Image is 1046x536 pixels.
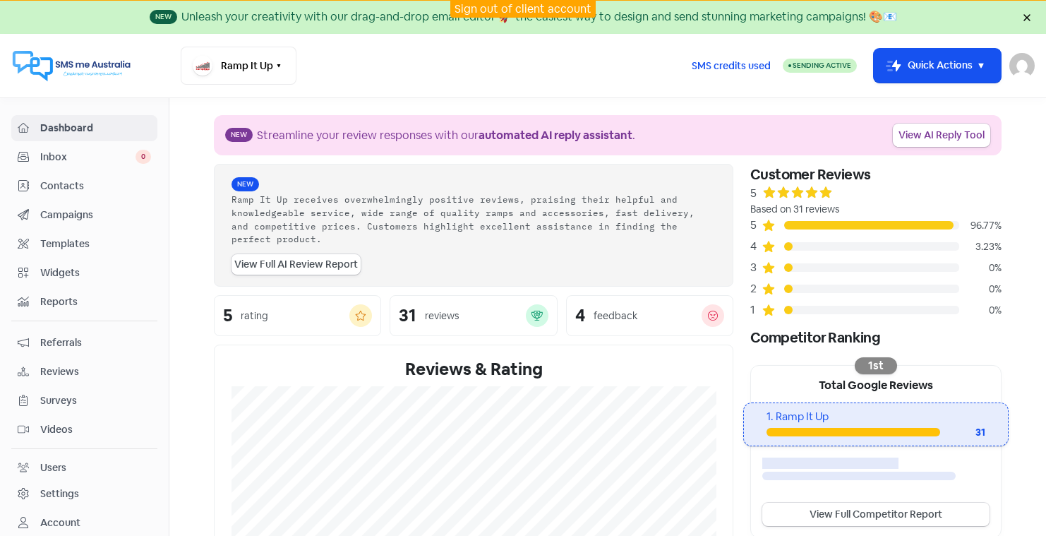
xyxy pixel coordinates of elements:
[232,254,361,275] a: View Full AI Review Report
[750,217,762,234] div: 5
[874,49,1001,83] button: Quick Actions
[750,185,757,202] div: 5
[751,366,1001,403] div: Total Google Reviews
[11,260,157,286] a: Widgets
[241,309,268,323] div: rating
[783,57,857,74] a: Sending Active
[893,124,990,147] a: View AI Reply Tool
[11,417,157,443] a: Videos
[223,307,232,324] div: 5
[11,289,157,315] a: Reports
[11,481,157,507] a: Settings
[40,460,66,475] div: Users
[11,455,157,481] a: Users
[959,239,1002,254] div: 3.23%
[11,510,157,536] a: Account
[575,307,585,324] div: 4
[214,295,381,336] a: 5rating
[594,309,637,323] div: feedback
[855,357,897,374] div: 1st
[257,127,635,144] div: Streamline your review responses with our .
[232,357,716,382] div: Reviews & Rating
[479,128,632,143] b: automated AI reply assistant
[11,359,157,385] a: Reviews
[136,150,151,164] span: 0
[40,294,151,309] span: Reports
[399,307,416,324] div: 31
[40,487,79,501] div: Settings
[40,516,80,530] div: Account
[692,59,771,73] span: SMS credits used
[225,128,253,142] span: New
[762,503,990,526] a: View Full Competitor Report
[40,266,151,280] span: Widgets
[566,295,733,336] a: 4feedback
[750,259,762,276] div: 3
[40,422,151,437] span: Videos
[750,280,762,297] div: 2
[793,61,851,70] span: Sending Active
[425,309,459,323] div: reviews
[11,202,157,228] a: Campaigns
[181,47,296,85] button: Ramp It Up
[750,238,762,255] div: 4
[232,193,716,246] div: Ramp It Up receives overwhelmingly positive reviews, praising their helpful and knowledgeable ser...
[40,150,136,165] span: Inbox
[40,237,151,251] span: Templates
[455,1,591,16] a: Sign out of client account
[750,164,1002,185] div: Customer Reviews
[11,388,157,414] a: Surveys
[390,295,557,336] a: 31reviews
[40,393,151,408] span: Surveys
[750,202,1002,217] div: Based on 31 reviews
[11,115,157,141] a: Dashboard
[750,302,762,318] div: 1
[940,425,985,440] div: 31
[959,282,1002,297] div: 0%
[11,330,157,356] a: Referrals
[11,173,157,199] a: Contacts
[232,177,259,191] span: New
[40,179,151,193] span: Contacts
[1009,53,1035,78] img: User
[959,303,1002,318] div: 0%
[11,144,157,170] a: Inbox 0
[680,57,783,72] a: SMS credits used
[767,409,985,425] div: 1. Ramp It Up
[959,218,1002,233] div: 96.77%
[750,327,1002,348] div: Competitor Ranking
[40,335,151,350] span: Referrals
[40,208,151,222] span: Campaigns
[959,261,1002,275] div: 0%
[40,364,151,379] span: Reviews
[11,231,157,257] a: Templates
[40,121,151,136] span: Dashboard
